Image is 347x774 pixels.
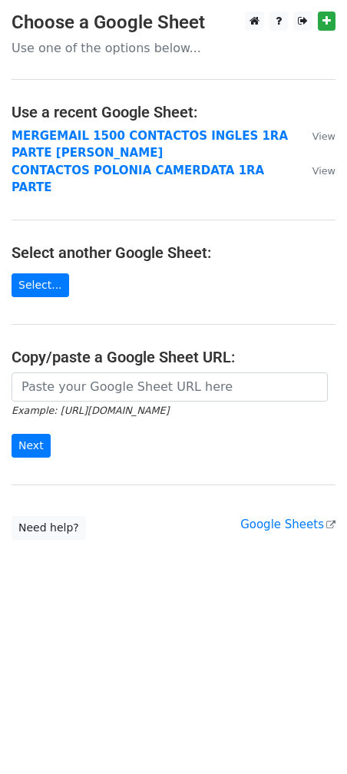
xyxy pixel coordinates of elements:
small: Example: [URL][DOMAIN_NAME] [12,405,169,416]
a: CONTACTOS POLONIA CAMERDATA 1RA PARTE [12,164,264,195]
a: View [297,129,335,143]
p: Use one of the options below... [12,40,335,56]
a: Need help? [12,516,86,540]
a: View [297,164,335,177]
small: View [312,165,335,177]
a: MERGEMAIL 1500 CONTACTOS INGLES 1RA PARTE [PERSON_NAME] [12,129,288,160]
a: Google Sheets [240,518,335,531]
h3: Choose a Google Sheet [12,12,335,34]
input: Paste your Google Sheet URL here [12,372,328,402]
small: View [312,131,335,142]
h4: Use a recent Google Sheet: [12,103,335,121]
input: Next [12,434,51,458]
h4: Copy/paste a Google Sheet URL: [12,348,335,366]
a: Select... [12,273,69,297]
h4: Select another Google Sheet: [12,243,335,262]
